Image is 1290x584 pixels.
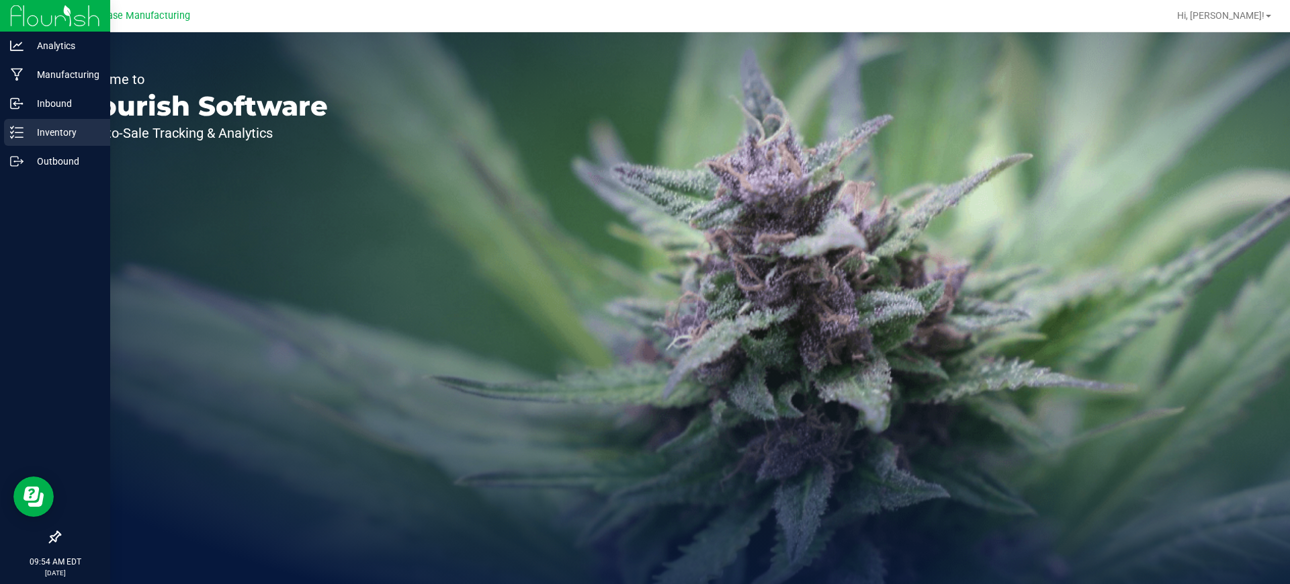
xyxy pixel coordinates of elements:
p: Welcome to [73,73,328,86]
p: Inventory [24,124,104,140]
p: Manufacturing [24,67,104,83]
p: [DATE] [6,568,104,578]
span: Hi, [PERSON_NAME]! [1177,10,1264,21]
inline-svg: Analytics [10,39,24,52]
inline-svg: Manufacturing [10,68,24,81]
inline-svg: Inbound [10,97,24,110]
p: Inbound [24,95,104,112]
p: Analytics [24,38,104,54]
p: Flourish Software [73,93,328,120]
p: Outbound [24,153,104,169]
p: Seed-to-Sale Tracking & Analytics [73,126,328,140]
inline-svg: Outbound [10,155,24,168]
inline-svg: Inventory [10,126,24,139]
span: Starbase Manufacturing [84,10,190,22]
p: 09:54 AM EDT [6,556,104,568]
iframe: Resource center [13,476,54,517]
